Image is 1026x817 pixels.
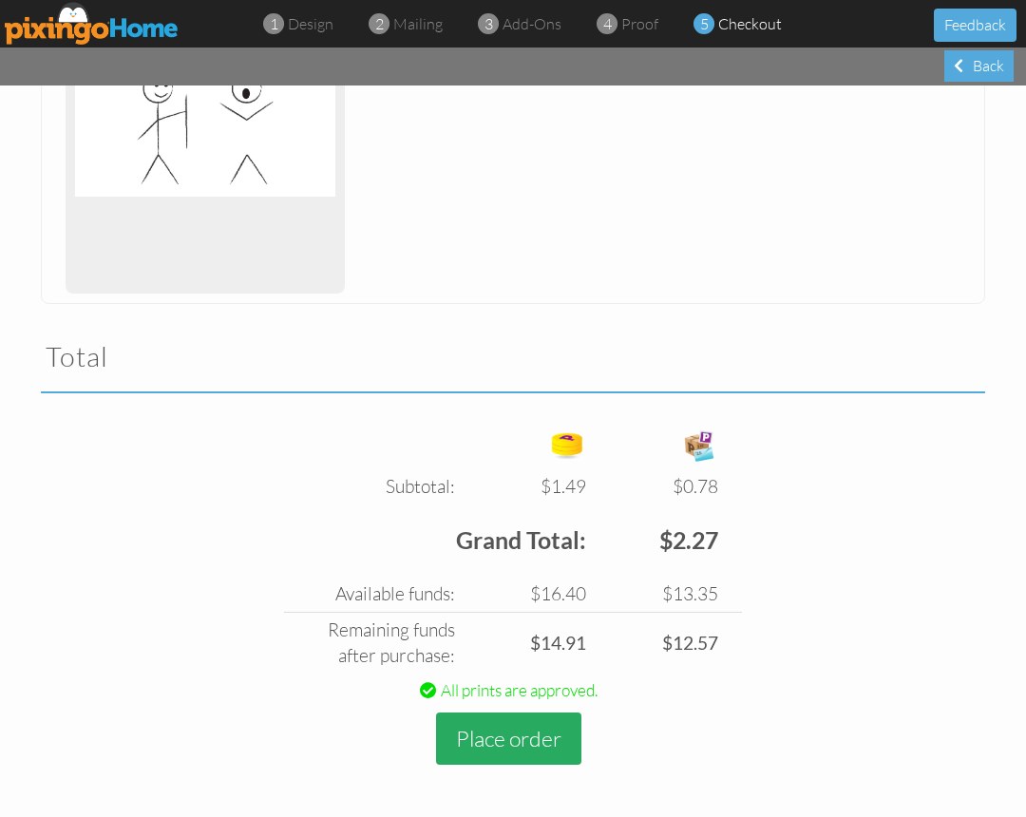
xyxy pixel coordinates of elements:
td: Available funds: [284,577,460,613]
div: Remaining funds [289,617,455,643]
span: design [288,14,333,33]
img: points-icon.png [548,427,586,465]
span: 5 [700,13,709,35]
strong: $14.91 [530,632,586,654]
span: 1 [270,13,278,35]
td: $0.78 [591,469,723,504]
span: 3 [484,13,493,35]
strong: $12.57 [662,632,718,654]
td: $2.27 [591,504,723,577]
td: $16.40 [460,577,591,613]
img: pixingo logo [5,2,180,45]
button: Feedback [934,9,1016,42]
span: 2 [375,13,384,35]
span: add-ons [503,14,561,33]
div: after purchase: [289,643,455,669]
span: proof [621,14,658,33]
td: $13.35 [591,577,723,613]
button: Place order [436,712,581,765]
h2: Total [46,342,494,372]
img: expense-icon.png [680,427,718,465]
td: Subtotal: [284,469,460,504]
span: mailing [393,14,443,33]
div: Back [944,50,1014,82]
span: checkout [718,14,782,33]
td: Grand Total: [284,504,591,577]
span: 4 [603,13,612,35]
span: All prints are approved. [441,680,598,700]
td: $1.49 [460,469,591,504]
